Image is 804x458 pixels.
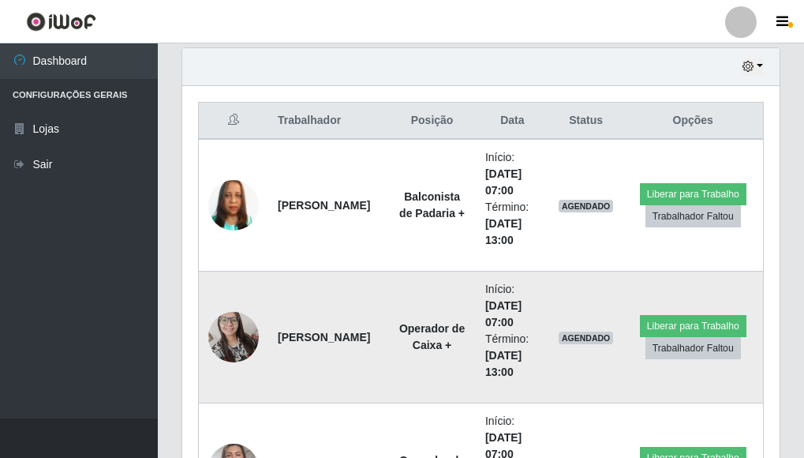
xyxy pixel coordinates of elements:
[559,332,614,344] span: AGENDADO
[549,103,623,140] th: Status
[645,205,741,227] button: Trabalhador Faltou
[268,103,388,140] th: Trabalhador
[278,199,370,212] strong: [PERSON_NAME]
[485,149,540,199] li: Início:
[399,190,465,220] strong: Balconista de Padaria +
[485,331,540,381] li: Término:
[485,349,522,378] time: [DATE] 13:00
[640,183,746,205] button: Liberar para Trabalho
[559,200,614,212] span: AGENDADO
[485,217,522,246] time: [DATE] 13:00
[485,167,522,197] time: [DATE] 07:00
[640,315,746,337] button: Liberar para Trabalho
[388,103,476,140] th: Posição
[278,331,370,343] strong: [PERSON_NAME]
[399,322,465,351] strong: Operador de Caixa +
[623,103,763,140] th: Opções
[476,103,549,140] th: Data
[485,199,540,249] li: Término:
[26,12,96,32] img: CoreUI Logo
[208,160,259,250] img: 1753114982332.jpeg
[208,303,259,371] img: 1672061092680.jpeg
[485,281,540,331] li: Início:
[645,337,741,359] button: Trabalhador Faltou
[485,299,522,328] time: [DATE] 07:00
